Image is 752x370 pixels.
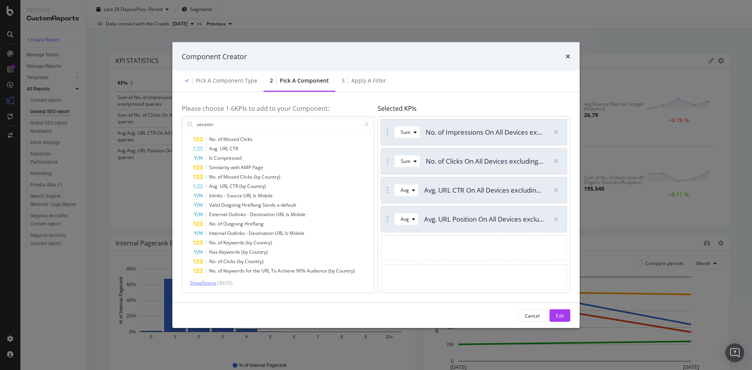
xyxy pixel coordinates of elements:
span: No. [209,135,218,142]
span: Country) [249,248,268,255]
div: modal [172,42,580,328]
span: Internal [209,229,227,236]
span: Keywords [223,239,246,245]
button: Edit [550,309,570,322]
span: Outlinks [227,229,246,236]
span: - [224,192,227,199]
span: URL [220,182,230,189]
span: Is [286,211,291,217]
span: Clicks [240,173,254,180]
span: CTR [230,182,239,189]
button: Sum [394,155,420,168]
span: Avg. URL CTR On All Devices excluding anonymized queries [424,185,604,194]
span: Hreflang [244,220,264,227]
div: Avg [401,217,409,222]
span: Hreflang [242,201,262,208]
span: of [218,135,223,142]
span: Is [253,192,258,199]
span: Similarity [209,164,231,170]
span: for [246,267,253,274]
span: Source [227,192,243,199]
span: Compressed [214,154,242,161]
span: with [231,164,241,170]
span: No. [209,220,218,227]
span: (by [241,248,249,255]
span: No. [209,239,218,245]
div: Component Creator [182,51,247,61]
h4: Please choose 1- 6 KPIs to add to your Component: [182,105,374,112]
div: Pick a Component type [196,77,257,85]
div: times [566,51,570,61]
span: (by [246,239,253,245]
span: Inlinks [209,192,224,199]
span: Clicks [240,135,253,142]
input: Search by field name [196,118,361,130]
span: URL [220,145,230,152]
span: Audience [307,267,328,274]
span: Outgoing [223,220,244,227]
span: To [271,267,278,274]
span: Outgoing [221,201,242,208]
div: Open Intercom Messenger [725,343,744,362]
button: Sum [394,126,420,138]
span: Avg. URL Position On All Devices excluding anonymized queries [424,215,616,224]
span: (by [254,173,262,180]
span: CTR [230,145,238,152]
span: No. of Clicks On All Devices excluding anonymized queries [426,156,602,165]
div: Pick a Component [280,77,329,85]
span: Sends [262,201,277,208]
span: No. [209,173,218,180]
button: Avg [394,184,419,197]
div: Sum [401,130,410,134]
button: Avg [394,213,419,226]
div: Edit [556,312,564,319]
span: x-default [277,201,296,208]
span: Avg. [209,145,220,152]
span: Destination [249,229,275,236]
span: Valid [209,201,221,208]
span: of [218,220,223,227]
span: URL [261,267,271,274]
span: Revenue [209,126,228,133]
span: - [246,229,249,236]
span: of [218,173,223,180]
span: of [218,267,223,274]
div: 2 [270,77,273,85]
span: Avg. [209,182,220,189]
span: Country) [262,173,280,180]
span: AMP [241,164,252,170]
span: Is [285,229,289,236]
span: (by [237,258,245,264]
span: Country) [336,267,355,274]
div: 3 [342,77,345,85]
span: No. [209,267,218,274]
span: of [218,258,223,264]
span: - [247,211,250,217]
span: Destination [250,211,276,217]
span: URL [276,211,286,217]
span: 90% [296,267,307,274]
span: ( 30 / 35 ) [217,279,233,286]
span: External [209,211,228,217]
span: Country) [245,258,264,264]
div: Avg [401,188,409,193]
span: Missed [223,135,240,142]
span: Missed [223,173,240,180]
h4: Selected KPIs [378,105,570,112]
span: Clicks [223,258,237,264]
button: Cancel [518,309,546,322]
span: Show 5 more [190,279,216,286]
span: (by [328,267,336,274]
span: Outlinks [228,211,247,217]
span: No. of Impressions On All Devices excluding anonymized queries [426,127,622,136]
div: Apply a Filter [351,77,386,85]
span: the [253,267,261,274]
span: Mobile [291,211,305,217]
span: (by [239,182,247,189]
span: URL [243,192,253,199]
span: Country) [253,239,272,245]
span: Page [252,164,263,170]
span: Keywords [223,267,246,274]
span: Country) [247,182,266,189]
span: Mobile [289,229,304,236]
